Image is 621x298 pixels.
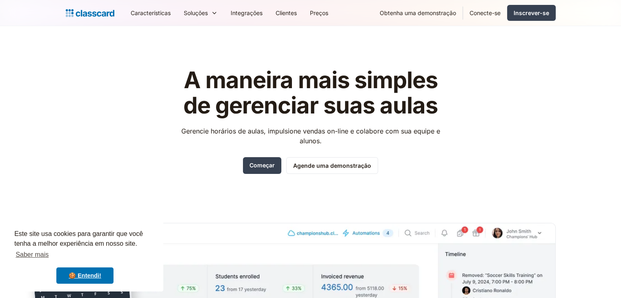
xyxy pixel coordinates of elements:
a: Logotipo [66,7,114,19]
font: Soluções [184,9,208,16]
a: Conecte-se [463,4,507,22]
font: Características [131,9,171,16]
font: Conecte-se [470,9,501,16]
font: Agende uma demonstração [293,162,371,169]
a: Obtenha uma demonstração [373,4,463,22]
font: Este site usa cookies para garantir que você tenha a melhor experiência em nosso site. [14,230,143,247]
a: dispensar mensagem de cookie [56,267,114,284]
font: A maneira mais simples de gerenciar suas aulas [183,66,438,119]
font: Inscrever-se [514,9,549,16]
a: Agende uma demonstração [286,157,378,174]
font: Obtenha uma demonstração [380,9,456,16]
div: consentimento de cookie [7,221,163,291]
font: Integrações [231,9,263,16]
a: Inscrever-se [507,5,556,21]
font: Preços [310,9,328,16]
font: Gerencie horários de aulas, impulsione vendas on-line e colabore com sua equipe e alunos. [181,127,440,145]
font: Começar [249,162,275,169]
div: Soluções [177,4,224,22]
a: Integrações [224,4,269,22]
a: Clientes [269,4,303,22]
font: Clientes [276,9,297,16]
a: saiba mais sobre cookies [14,249,50,261]
a: Preços [303,4,335,22]
font: Saber mais [16,251,49,258]
a: Características [124,4,177,22]
font: 🍪 Entendi! [69,272,101,279]
a: Começar [243,157,281,174]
